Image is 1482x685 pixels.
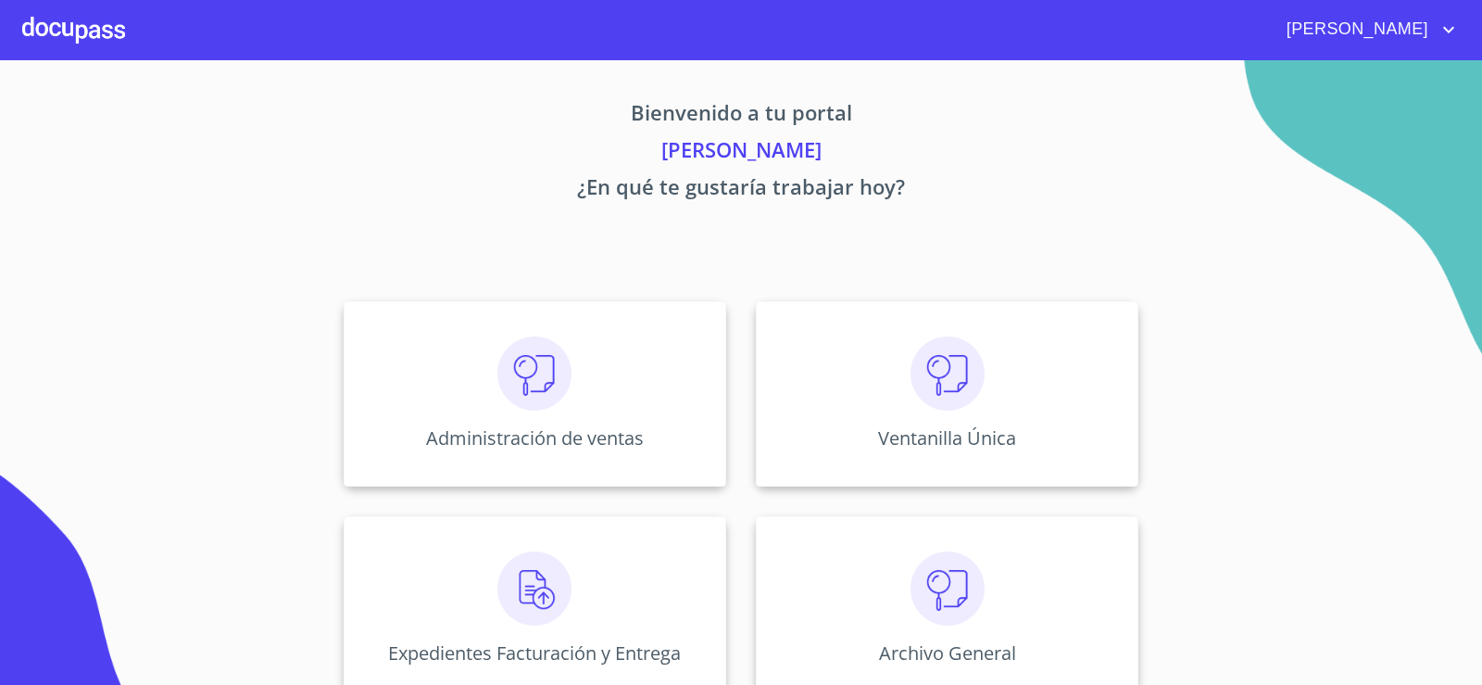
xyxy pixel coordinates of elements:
p: Bienvenido a tu portal [170,97,1312,134]
img: consulta.png [911,336,985,411]
button: account of current user [1273,15,1460,44]
p: Ventanilla Única [878,425,1016,450]
span: [PERSON_NAME] [1273,15,1438,44]
img: consulta.png [911,552,985,626]
p: [PERSON_NAME] [170,134,1312,171]
p: Expedientes Facturación y Entrega [388,641,681,666]
p: Administración de ventas [426,425,644,450]
img: consulta.png [497,336,571,411]
p: Archivo General [879,641,1016,666]
p: ¿En qué te gustaría trabajar hoy? [170,171,1312,209]
img: carga.png [497,552,571,626]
